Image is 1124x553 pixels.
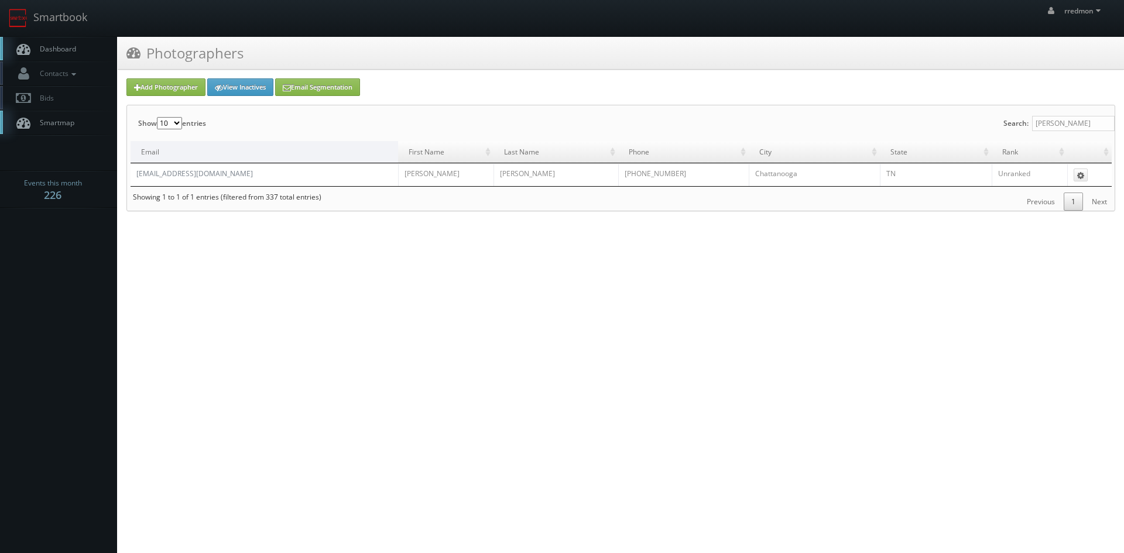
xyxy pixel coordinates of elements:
a: [EMAIL_ADDRESS][DOMAIN_NAME] [136,169,253,178]
span: Contacts [34,68,79,78]
img: smartbook-logo.png [9,9,28,28]
span: Events this month [24,177,82,189]
strong: 226 [44,188,61,202]
span: Smartmap [34,118,74,128]
td: State: activate to sort column ascending [880,141,992,163]
a: Previous [1019,193,1063,211]
td: Rank: activate to sort column ascending [992,141,1067,163]
a: 1 [1064,193,1083,211]
td: [PERSON_NAME] [494,163,618,186]
span: Dashboard [34,44,76,54]
td: [PERSON_NAME] [398,163,494,186]
td: Chattanooga [749,163,880,186]
span: Bids [34,93,54,103]
td: [PHONE_NUMBER] [618,163,749,186]
label: Show entries [138,105,206,141]
a: View Inactives [207,78,273,96]
td: Phone: activate to sort column ascending [618,141,749,163]
input: Search: [1032,116,1115,131]
h3: Photographers [126,43,244,63]
select: Showentries [157,117,182,129]
span: rredmon [1064,6,1104,16]
td: Last Name: activate to sort column ascending [494,141,618,163]
label: Search: [1003,105,1115,141]
td: TN [880,163,992,186]
div: Showing 1 to 1 of 1 entries (filtered from 337 total entries) [127,187,321,208]
a: Email Segmentation [275,78,360,96]
a: Add Photographer [126,78,205,96]
td: Unranked [992,163,1067,186]
td: : activate to sort column ascending [1067,141,1112,163]
td: Email: activate to sort column descending [131,141,398,163]
a: Next [1084,193,1115,211]
td: City: activate to sort column ascending [749,141,880,163]
td: First Name: activate to sort column ascending [398,141,494,163]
